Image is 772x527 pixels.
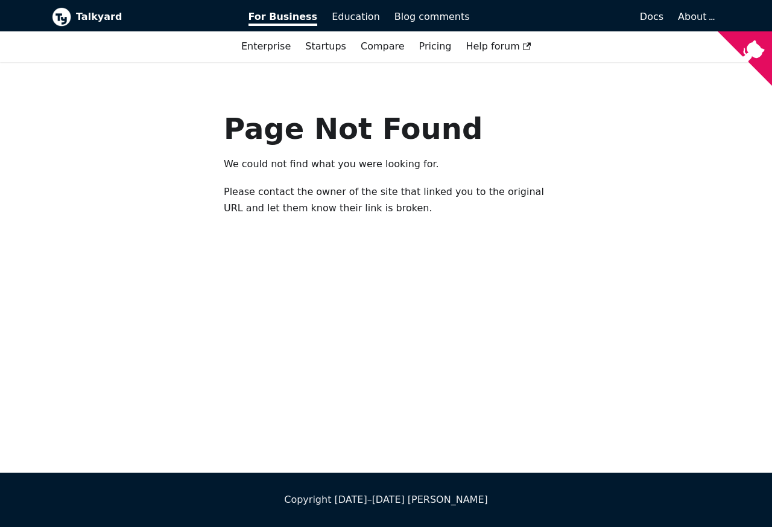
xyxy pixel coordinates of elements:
[241,7,325,27] a: For Business
[412,36,459,57] a: Pricing
[466,40,531,52] span: Help forum
[224,156,548,172] p: We could not find what you were looking for.
[76,9,232,25] b: Talkyard
[298,36,353,57] a: Startups
[52,7,232,27] a: Talkyard logoTalkyard
[224,184,548,216] p: Please contact the owner of the site that linked you to the original URL and let them know their ...
[387,7,477,27] a: Blog comments
[52,492,720,508] div: Copyright [DATE]–[DATE] [PERSON_NAME]
[361,40,405,52] a: Compare
[678,11,713,22] a: About
[248,11,318,26] span: For Business
[394,11,470,22] span: Blog comments
[224,110,548,147] h1: Page Not Found
[234,36,298,57] a: Enterprise
[477,7,671,27] a: Docs
[458,36,538,57] a: Help forum
[324,7,387,27] a: Education
[332,11,380,22] span: Education
[52,7,71,27] img: Talkyard logo
[640,11,663,22] span: Docs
